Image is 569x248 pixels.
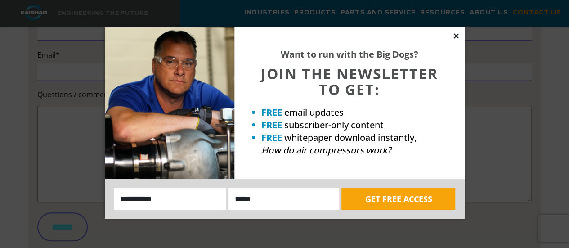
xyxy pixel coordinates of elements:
input: Name: [114,188,227,210]
span: subscriber-only content [284,119,384,131]
strong: FREE [261,106,282,118]
em: How do air compressors work? [261,144,391,156]
span: email updates [284,106,344,118]
strong: Want to run with the Big Dogs? [281,48,418,60]
span: whitepaper download instantly, [284,131,417,144]
span: JOIN THE NEWSLETTER TO GET: [261,64,438,99]
input: Email [228,188,339,210]
strong: FREE [261,131,282,144]
button: Close [452,32,460,40]
button: GET FREE ACCESS [341,188,455,210]
strong: FREE [261,119,282,131]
